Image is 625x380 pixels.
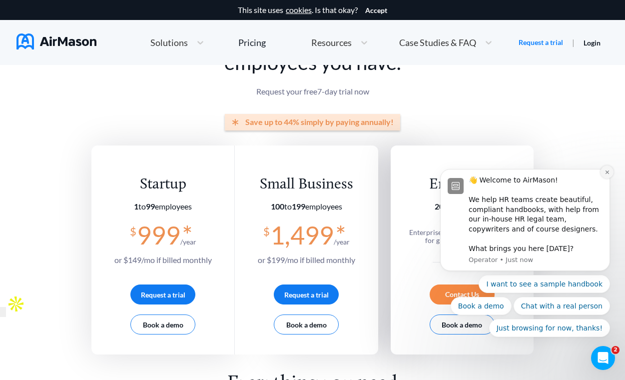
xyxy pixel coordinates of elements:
[91,87,534,96] p: Request your free 7 -day trial now
[16,33,96,49] img: AirMason Logo
[271,201,305,211] span: to
[6,294,26,314] img: Apollo
[238,33,266,51] a: Pricing
[130,221,136,237] span: $
[274,284,339,304] button: Request a trial
[258,255,355,264] span: or $ 199 /mo if billed monthly
[572,37,575,47] span: |
[114,175,212,194] div: Startup
[258,202,355,211] section: employees
[130,284,195,304] button: Request a trial
[409,228,515,244] span: Enterprise-grade, custom-tailored for global organizations
[399,38,476,47] span: Case Studies & FAQ
[137,220,180,250] span: 999
[404,175,520,194] div: Enterprise
[425,92,625,353] iframe: Intercom notifications message
[150,38,188,47] span: Solutions
[519,37,563,47] a: Request a trial
[591,346,615,370] iframe: Intercom live chat
[404,202,520,211] section: employees
[263,221,270,237] span: $
[365,6,387,14] button: Accept cookies
[114,255,212,264] span: or $ 149 /mo if billed monthly
[270,220,334,250] span: 1,499
[114,202,212,211] section: employees
[286,5,312,14] a: cookies
[584,38,601,47] a: Login
[311,38,352,47] span: Resources
[292,201,305,211] b: 199
[130,314,195,334] button: Book a demo
[134,201,138,211] b: 1
[612,346,620,354] span: 2
[146,201,155,211] b: 99
[258,175,355,194] div: Small Business
[134,201,155,211] span: to
[238,38,266,47] div: Pricing
[245,117,394,126] span: Save up to 44% simply by paying annually!
[274,314,339,334] button: Book a demo
[271,201,284,211] b: 100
